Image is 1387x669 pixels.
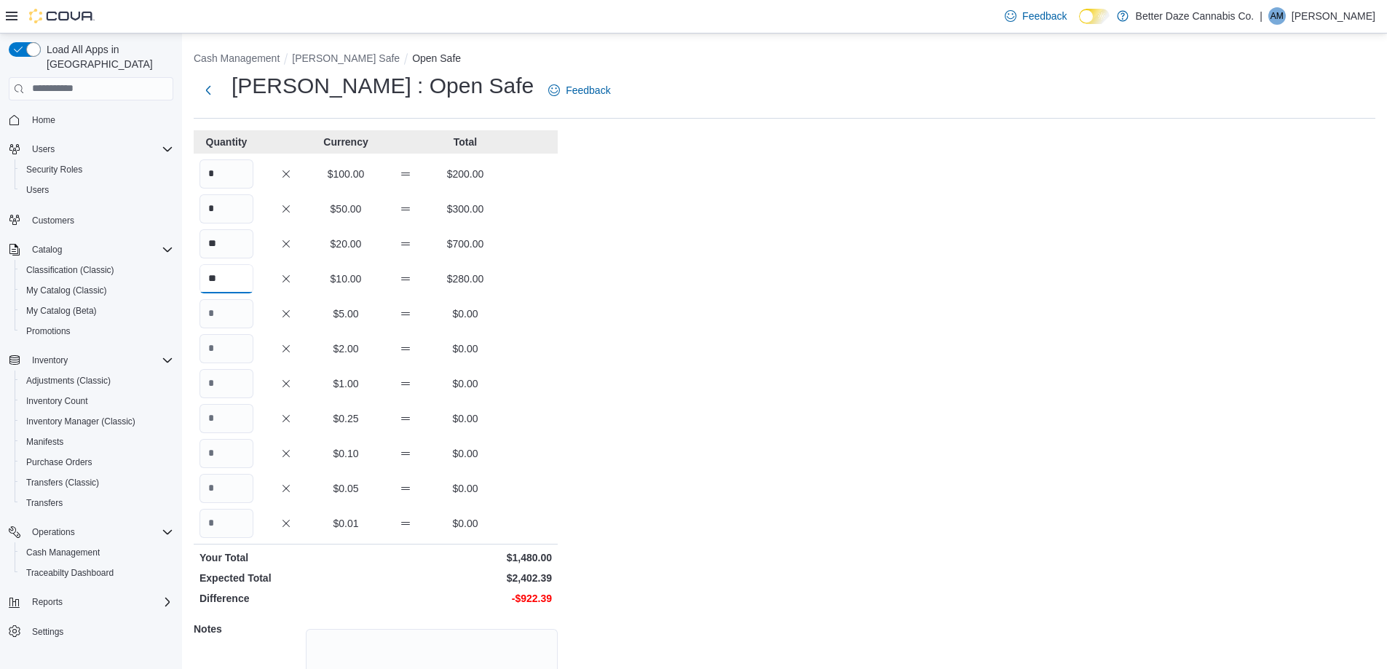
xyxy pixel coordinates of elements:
button: Classification (Classic) [15,260,179,280]
span: Transfers [20,494,173,512]
span: Users [26,140,173,158]
span: Home [32,114,55,126]
p: Total [438,135,492,149]
span: Operations [32,526,75,538]
p: $2.00 [319,341,373,356]
input: Quantity [199,229,253,258]
span: Manifests [20,433,173,451]
button: Traceabilty Dashboard [15,563,179,583]
a: My Catalog (Beta) [20,302,103,320]
button: Cash Management [194,52,280,64]
span: Transfers (Classic) [26,477,99,488]
p: Difference [199,591,373,606]
p: $50.00 [319,202,373,216]
button: Reports [3,592,179,612]
img: Cova [29,9,95,23]
span: Security Roles [26,164,82,175]
button: [PERSON_NAME] Safe [292,52,400,64]
span: Cash Management [20,544,173,561]
p: $1.00 [319,376,373,391]
input: Dark Mode [1079,9,1110,24]
button: Security Roles [15,159,179,180]
p: $0.00 [438,481,492,496]
p: $2,402.39 [379,571,552,585]
span: Classification (Classic) [20,261,173,279]
a: Settings [26,623,69,641]
p: -$922.39 [379,591,552,606]
button: My Catalog (Classic) [15,280,179,301]
span: Inventory Manager (Classic) [26,416,135,427]
a: Purchase Orders [20,454,98,471]
p: Your Total [199,550,373,565]
p: $0.10 [319,446,373,461]
span: Adjustments (Classic) [20,372,173,389]
button: Adjustments (Classic) [15,371,179,391]
span: Reports [26,593,173,611]
button: Transfers [15,493,179,513]
span: Inventory Count [20,392,173,410]
button: Transfers (Classic) [15,472,179,493]
input: Quantity [199,439,253,468]
span: My Catalog (Beta) [20,302,173,320]
span: Purchase Orders [20,454,173,471]
span: Feedback [566,83,610,98]
span: Classification (Classic) [26,264,114,276]
span: Settings [26,622,173,641]
p: $5.00 [319,306,373,321]
button: Users [3,139,179,159]
input: Quantity [199,194,253,223]
span: Feedback [1022,9,1067,23]
a: Inventory Manager (Classic) [20,413,141,430]
button: Promotions [15,321,179,341]
p: Better Daze Cannabis Co. [1136,7,1254,25]
a: Feedback [542,76,616,105]
button: Catalog [3,240,179,260]
p: Expected Total [199,571,373,585]
button: Settings [3,621,179,642]
a: Classification (Classic) [20,261,120,279]
p: $0.05 [319,481,373,496]
p: Currency [319,135,373,149]
input: Quantity [199,299,253,328]
p: $0.00 [438,411,492,426]
span: Operations [26,523,173,541]
a: Cash Management [20,544,106,561]
p: $0.00 [438,306,492,321]
p: $0.00 [438,376,492,391]
p: Quantity [199,135,253,149]
button: Purchase Orders [15,452,179,472]
p: [PERSON_NAME] [1292,7,1375,25]
button: Inventory Manager (Classic) [15,411,179,432]
span: Promotions [26,325,71,337]
input: Quantity [199,474,253,503]
span: Inventory [32,355,68,366]
p: $100.00 [319,167,373,181]
span: Traceabilty Dashboard [20,564,173,582]
input: Quantity [199,404,253,433]
p: $10.00 [319,272,373,286]
a: Customers [26,212,80,229]
a: Promotions [20,322,76,340]
span: Catalog [32,244,62,256]
input: Quantity [199,509,253,538]
a: Feedback [999,1,1072,31]
button: Open Safe [412,52,461,64]
button: Inventory [26,352,74,369]
p: $0.00 [438,446,492,461]
a: My Catalog (Classic) [20,282,113,299]
p: $20.00 [319,237,373,251]
span: Manifests [26,436,63,448]
span: Users [26,184,49,196]
span: Inventory Count [26,395,88,407]
span: Security Roles [20,161,173,178]
h5: Notes [194,614,303,644]
button: Catalog [26,241,68,258]
span: Transfers [26,497,63,509]
a: Transfers (Classic) [20,474,105,491]
span: Reports [32,596,63,608]
span: Promotions [20,322,173,340]
span: Purchase Orders [26,456,92,468]
button: Operations [3,522,179,542]
button: Users [15,180,179,200]
a: Home [26,111,61,129]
